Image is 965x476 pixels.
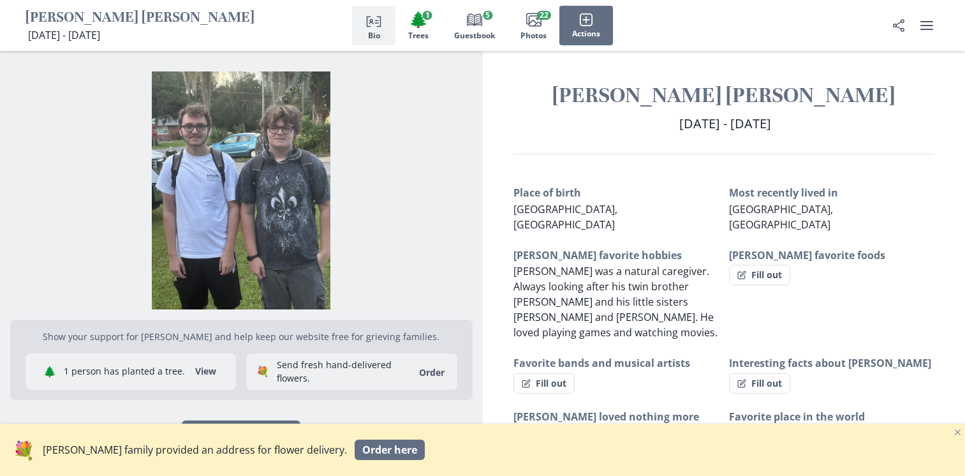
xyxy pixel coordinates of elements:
button: Guestbook [441,6,508,45]
button: Bio [352,6,395,45]
img: Photo of Lucas [10,71,473,309]
h3: Most recently lived in [729,185,934,200]
span: Order here [362,443,417,456]
button: Actions [559,6,613,45]
h3: Favorite bands and musical artists [513,355,719,371]
span: [GEOGRAPHIC_DATA], [GEOGRAPHIC_DATA] [513,202,617,232]
h3: [PERSON_NAME] favorite hobbies [513,248,719,263]
p: Show your support for [PERSON_NAME] and help keep our website free for grieving families. [26,330,457,343]
button: Share Obituary [182,420,300,446]
span: 22 [537,11,551,20]
span: Trees [408,31,429,40]
span: Bio [368,31,380,40]
button: Share Obituary [886,13,911,38]
p: [PERSON_NAME] family provided an address for flower delivery. [43,442,347,457]
span: 5 [483,11,492,20]
span: Photos [520,31,547,40]
span: [GEOGRAPHIC_DATA], [GEOGRAPHIC_DATA] [729,202,833,232]
span: Tree [409,10,428,29]
h1: [PERSON_NAME] [PERSON_NAME] [26,8,254,28]
button: Photos [508,6,559,45]
span: Actions [572,29,600,38]
span: Guestbook [454,31,495,40]
span: flowers [13,438,35,462]
span: [DATE] - [DATE] [679,115,771,132]
button: Fill out [513,373,575,394]
button: Trees [395,6,441,45]
button: Close [950,424,965,439]
button: Fill out [729,265,790,285]
span: [DATE] - [DATE] [28,28,100,42]
h3: [PERSON_NAME] favorite foods [729,248,934,263]
a: Order [411,366,452,378]
h3: Favorite place in the world [729,409,934,424]
h3: [PERSON_NAME] loved nothing more than [513,409,719,440]
h3: Place of birth [513,185,719,200]
a: flowers [13,436,35,463]
span: 1 [423,11,432,20]
div: Open photos full screen [10,61,473,309]
button: View [188,361,224,382]
button: Fill out [729,373,790,394]
button: user menu [914,13,939,38]
h1: [PERSON_NAME] [PERSON_NAME] [513,82,935,109]
h3: Interesting facts about [PERSON_NAME] [729,355,934,371]
a: Order here [355,440,425,460]
span: [PERSON_NAME] was a natural caregiver. Always looking after his twin brother [PERSON_NAME] and hi... [513,264,718,339]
